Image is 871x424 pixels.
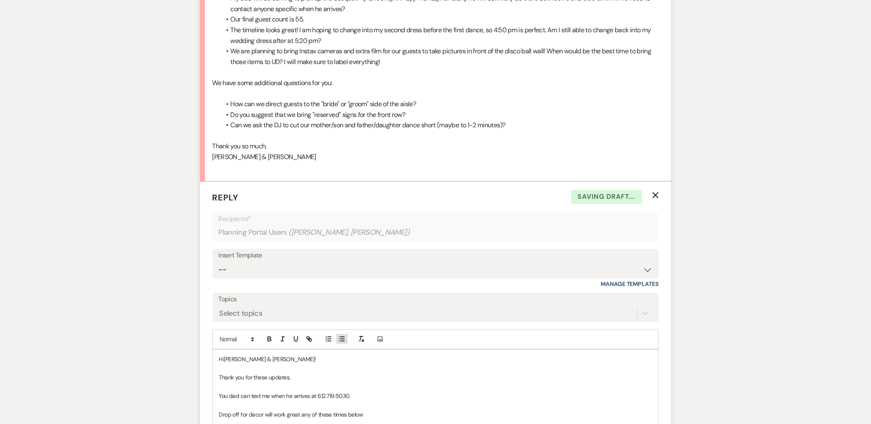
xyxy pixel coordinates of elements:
[219,293,653,305] label: Topics
[219,374,291,381] span: Thank you for these updates.
[221,25,659,46] li: The timeline looks great! I am hoping to change into my second dress before the first dance, so 4...
[219,214,653,224] p: Recipients*
[571,190,642,204] span: Saving draft...
[219,224,653,241] div: Planning Portal Users
[220,307,262,319] div: Select topics
[601,280,659,288] a: Manage Templates
[221,110,659,120] li: Do you suggest that we bring "reserved" signs for the front row?
[221,99,659,110] li: How can we direct guests to the "bride" or "groom" side of the aisle?
[219,392,351,400] span: You dad can text me when he arrives at 612.719.5030.
[231,121,506,129] span: Can we ask the DJ to cut our mother/son and father/daughter dance short (maybe to 1-2 minutes)?
[219,411,363,418] span: Drop off for decor will work great any of these times below
[221,14,659,25] li: Our final guest count is 55.
[212,141,659,152] p: Thank you so much,
[212,152,659,162] p: [PERSON_NAME] & [PERSON_NAME]
[219,250,653,262] div: Insert Template
[212,192,239,203] span: Reply
[224,355,316,363] span: [PERSON_NAME] & [PERSON_NAME]!
[212,78,659,88] p: We have some additional questions for you:
[289,227,410,238] span: ( [PERSON_NAME], [PERSON_NAME] )
[221,46,659,67] li: We are planning to bring Instax cameras and extra film for our guests to take pictures in front o...
[219,355,652,364] p: Hi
